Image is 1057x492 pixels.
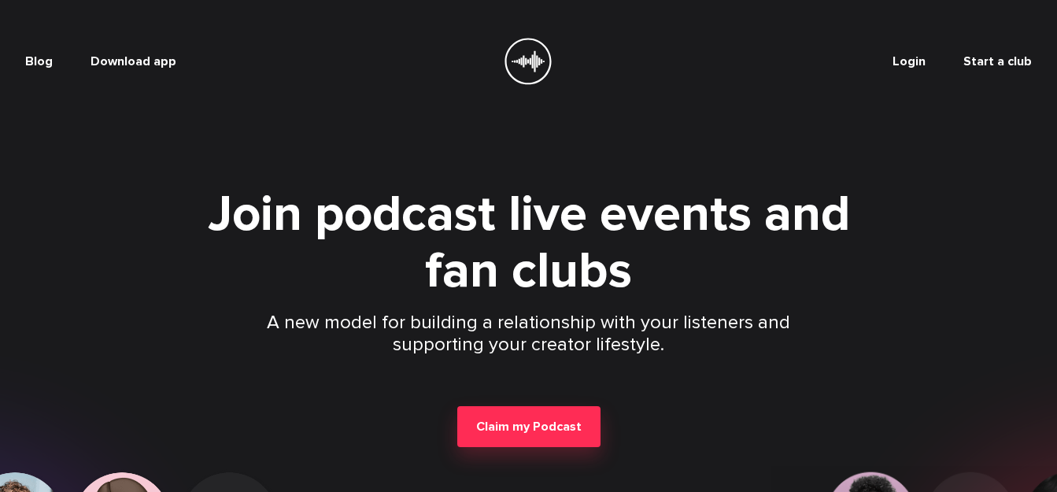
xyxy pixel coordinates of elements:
p: A new model for building a relationship with your listeners and supporting your creator lifestyle. [264,312,793,356]
h1: Join podcast live events and fan clubs [176,186,881,299]
button: Claim my Podcast [457,406,601,447]
a: Blog [25,54,53,69]
a: Start a club [963,54,1032,69]
button: Download app [91,54,176,69]
span: Claim my Podcast [476,419,582,435]
a: Login [893,54,926,69]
